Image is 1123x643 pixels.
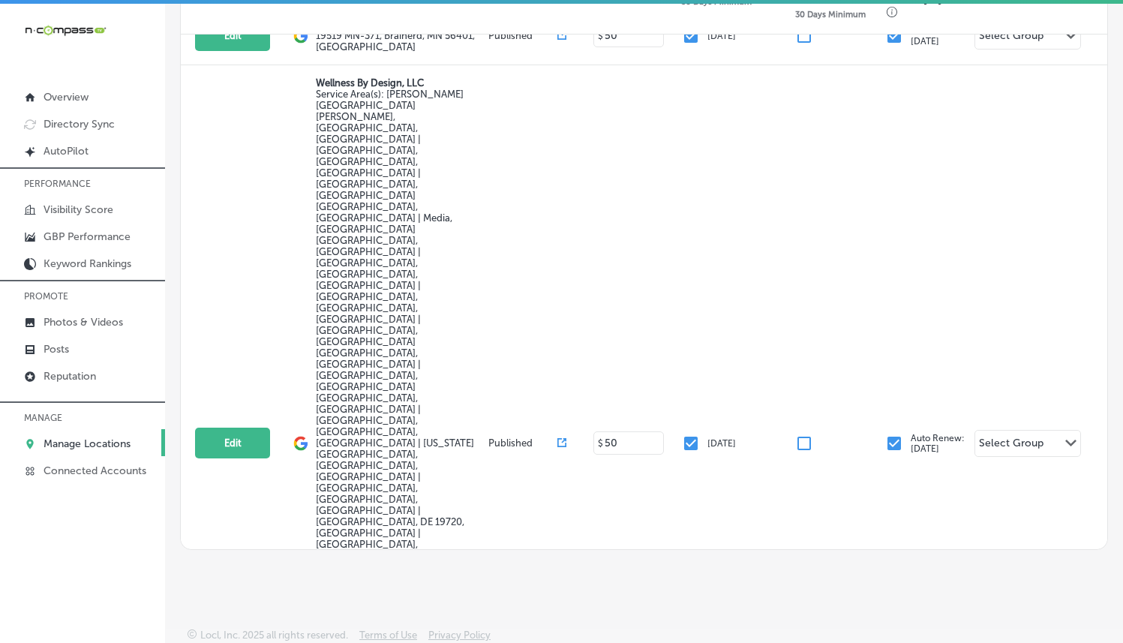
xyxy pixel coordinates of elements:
p: Directory Sync [44,118,115,131]
p: 30 Days Minimum [795,9,866,20]
p: Visibility Score [44,203,113,216]
div: Select Group [979,437,1043,454]
img: 660ab0bf-5cc7-4cb8-ba1c-48b5ae0f18e60NCTV_CLogo_TV_Black_-500x88.png [24,23,107,38]
p: GBP Performance [44,230,131,243]
p: Wellness By Design, LLC [316,77,485,89]
p: Connected Accounts [44,464,146,477]
button: Edit [195,20,270,51]
p: Keyword Rankings [44,257,131,270]
p: Auto Renew: [DATE] [911,433,965,454]
button: Edit [195,428,270,458]
p: [DATE] [707,438,736,449]
p: AutoPilot [44,145,89,158]
p: $ [598,438,603,449]
label: 19519 MN-371 , Brainerd, MN 56401, [GEOGRAPHIC_DATA] [316,30,485,53]
p: Reputation [44,370,96,383]
p: Manage Locations [44,437,131,450]
div: Select Group [979,29,1043,47]
p: Auto Renew: [DATE] [911,26,965,47]
p: $ [598,31,603,41]
p: Published [488,30,557,41]
p: [DATE] [707,31,736,41]
p: Posts [44,343,69,356]
p: Photos & Videos [44,316,123,329]
img: logo [293,436,308,451]
p: Overview [44,91,89,104]
p: Locl, Inc. 2025 all rights reserved. [200,629,348,641]
img: logo [293,29,308,44]
p: Published [488,437,557,449]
